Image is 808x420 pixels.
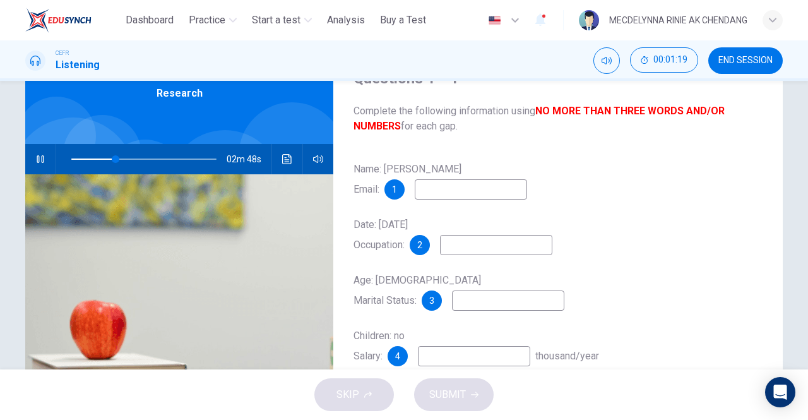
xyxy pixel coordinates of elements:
button: Dashboard [121,9,179,32]
span: END SESSION [718,56,773,66]
button: Buy a Test [375,9,431,32]
b: NO MORE THAN THREE WORDS AND/OR NUMBERS [353,105,725,132]
div: Hide [630,47,698,74]
button: 00:01:19 [630,47,698,73]
a: ELTC logo [25,8,121,33]
span: Date: [DATE] Occupation: [353,219,408,251]
span: Buy a Test [380,13,426,28]
span: Age: [DEMOGRAPHIC_DATA] Marital Status: [353,274,481,306]
span: Analysis [327,13,365,28]
span: Research [157,86,203,101]
img: Profile picture [579,10,599,30]
button: Analysis [322,9,370,32]
span: CEFR [56,49,69,57]
img: ELTC logo [25,8,92,33]
button: END SESSION [708,47,783,74]
span: Name: [PERSON_NAME] Email: [353,163,461,195]
div: Mute [593,47,620,74]
span: Dashboard [126,13,174,28]
span: 2 [417,241,422,249]
span: 1 [392,185,397,194]
button: Start a test [247,9,317,32]
div: MECDELYNNA RINIE AK CHENDANG [609,13,747,28]
div: Open Intercom Messenger [765,377,795,407]
span: 3 [429,296,434,305]
span: 00:01:19 [653,55,687,65]
img: en [487,16,502,25]
span: Practice [189,13,225,28]
span: Start a test [252,13,300,28]
h1: Listening [56,57,100,73]
span: thousand/year [535,350,599,362]
button: Click to see the audio transcription [277,144,297,174]
button: Practice [184,9,242,32]
span: 4 [395,352,400,361]
span: Children: no Salary: [353,330,405,362]
span: Complete the following information using for each gap. [353,104,763,134]
span: 02m 48s [227,144,271,174]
